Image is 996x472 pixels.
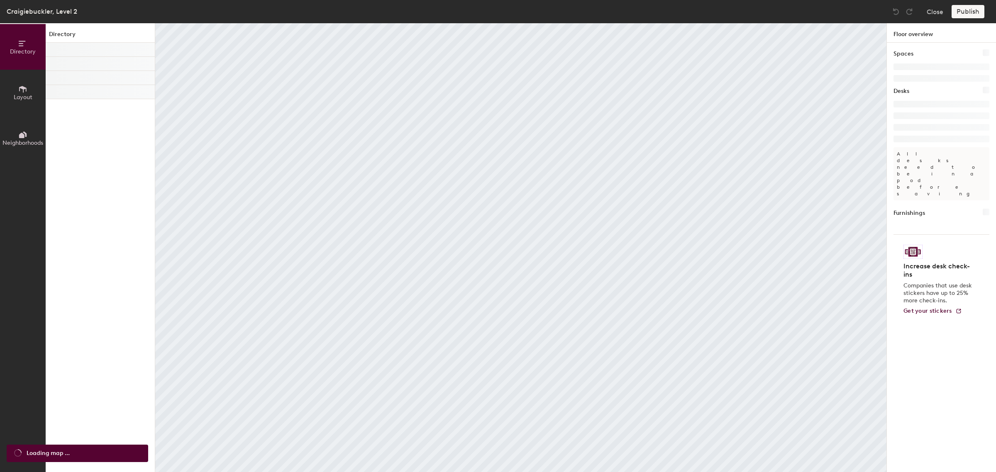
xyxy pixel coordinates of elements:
[10,48,36,55] span: Directory
[892,7,900,16] img: Undo
[887,23,996,43] h1: Floor overview
[14,94,32,101] span: Layout
[905,7,913,16] img: Redo
[27,449,70,458] span: Loading map ...
[903,282,974,304] p: Companies that use desk stickers have up to 25% more check-ins.
[893,147,989,200] p: All desks need to be in a pod before saving
[7,6,77,17] div: Craigiebuckler, Level 2
[927,5,943,18] button: Close
[903,307,952,314] span: Get your stickers
[893,49,913,58] h1: Spaces
[903,308,962,315] a: Get your stickers
[903,262,974,279] h4: Increase desk check-ins
[46,30,155,43] h1: Directory
[893,209,925,218] h1: Furnishings
[903,245,923,259] img: Sticker logo
[893,87,909,96] h1: Desks
[2,139,43,146] span: Neighborhoods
